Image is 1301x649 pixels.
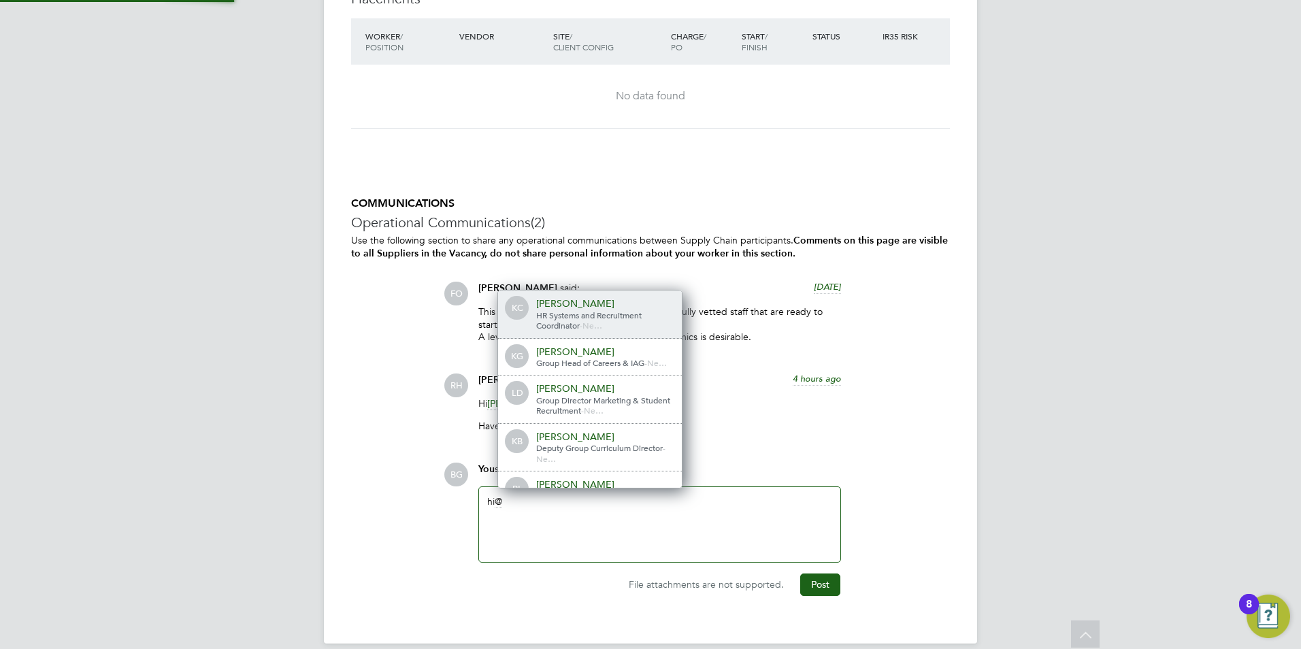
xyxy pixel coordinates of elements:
span: [PERSON_NAME] [478,374,557,386]
span: You [478,463,495,475]
span: FO [444,282,468,305]
div: [PERSON_NAME] [536,478,672,490]
div: Site [550,24,668,59]
span: (2) [531,214,545,231]
div: [PERSON_NAME] [536,431,672,443]
div: IR35 Risk [879,24,926,48]
div: No data found [365,89,936,103]
div: Start [738,24,809,59]
span: said: [560,282,580,294]
span: Group Head of Careers & IAG [536,357,644,368]
div: Vendor [456,24,550,48]
button: Post [800,573,840,595]
span: / Client Config [553,31,614,52]
div: [PERSON_NAME] [536,346,672,358]
span: [PERSON_NAME] [478,282,557,294]
span: Ne… [582,320,602,331]
div: say: [478,463,841,486]
span: - [581,405,584,416]
span: - [580,320,582,331]
span: Group Director Marketing & Student Recruitment [536,395,670,416]
div: 8 [1246,604,1252,622]
span: KG [506,346,528,367]
span: LD [506,382,528,404]
span: File attachments are not supported. [629,578,784,590]
span: 4 hours ago [793,373,841,384]
p: Have you reviewed the CV's please? [478,420,841,432]
p: This post is to cover sickness so please submit fully vetted staff that are ready to start immedi... [478,305,841,343]
span: / PO [671,31,706,52]
span: BG [444,463,468,486]
div: Charge [668,24,738,59]
span: / Finish [742,31,768,52]
div: [PERSON_NAME] [536,382,672,395]
h3: Operational Communications [351,214,950,231]
span: Deputy Group Curriculum Director [536,442,663,453]
p: Hi [478,397,841,410]
span: - [644,357,647,368]
span: HR Systems and Recruitment Coordinator [536,310,642,331]
span: Ne… [584,405,604,416]
div: Status [809,24,880,48]
b: Comments on this page are visible to all Suppliers in the Vacancy, do not share personal informat... [351,235,948,259]
h5: COMMUNICATIONS [351,197,950,211]
span: RH [444,373,468,397]
span: - [663,442,665,453]
span: RL [506,478,528,500]
span: Ne… [536,453,556,464]
span: / Position [365,31,404,52]
button: Open Resource Center, 8 new notifications [1247,595,1290,638]
span: [DATE] [814,281,841,293]
span: [PERSON_NAME] [487,397,565,410]
div: hi [487,495,832,554]
p: Use the following section to share any operational communications between Supply Chain participants. [351,234,950,260]
span: KB [506,431,528,452]
div: Worker [362,24,456,59]
span: KC [506,297,528,319]
div: [PERSON_NAME] [536,297,672,310]
span: Ne… [647,357,667,368]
